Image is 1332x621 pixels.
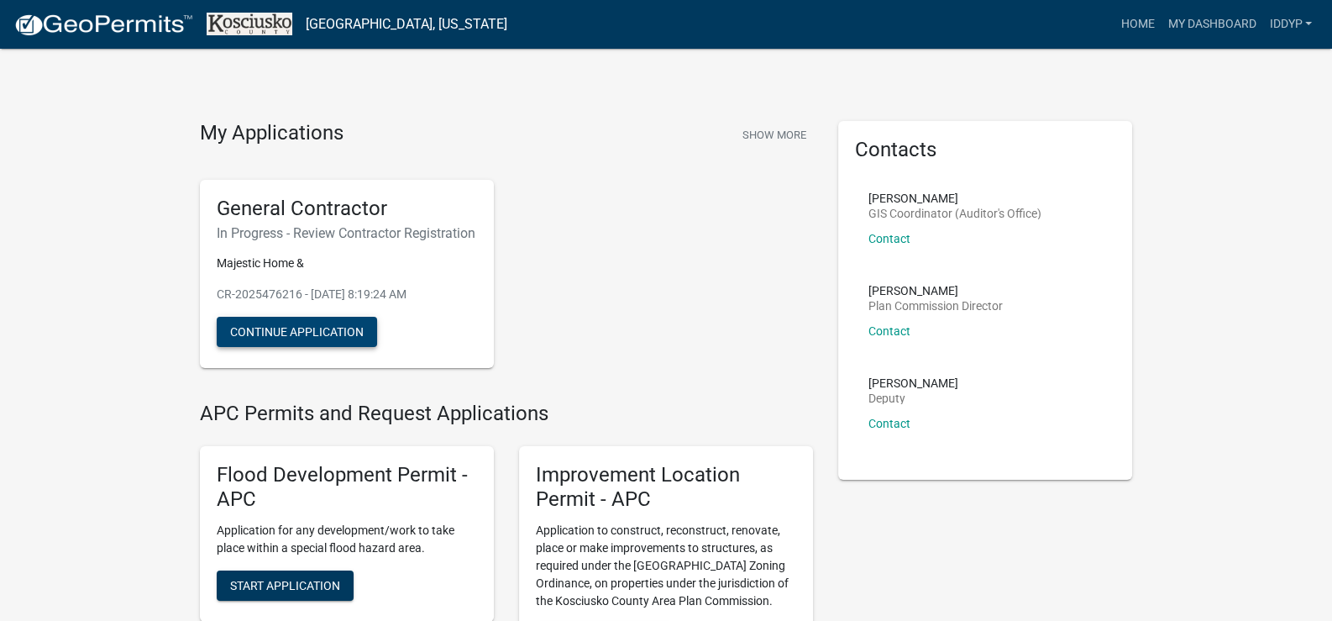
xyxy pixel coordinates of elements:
button: Continue Application [217,317,377,347]
a: My Dashboard [1161,8,1262,40]
p: [PERSON_NAME] [868,285,1003,297]
h5: General Contractor [217,197,477,221]
a: [GEOGRAPHIC_DATA], [US_STATE] [306,10,507,39]
h5: Improvement Location Permit - APC [536,463,796,512]
a: Contact [868,417,910,430]
span: Start Application [230,578,340,592]
p: [PERSON_NAME] [868,377,958,389]
h6: In Progress - Review Contractor Registration [217,225,477,241]
h4: My Applications [200,121,343,146]
h5: Contacts [855,138,1115,162]
p: Application for any development/work to take place within a special flood hazard area. [217,522,477,557]
h5: Flood Development Permit - APC [217,463,477,512]
p: Application to construct, reconstruct, renovate, place or make improvements to structures, as req... [536,522,796,610]
p: GIS Coordinator (Auditor's Office) [868,208,1041,219]
p: CR-2025476216 - [DATE] 8:19:24 AM [217,286,477,303]
img: Kosciusko County, Indiana [207,13,292,35]
p: Deputy [868,392,958,404]
a: Contact [868,232,910,245]
p: Plan Commission Director [868,300,1003,312]
button: Show More [736,121,813,149]
a: Contact [868,324,910,338]
h4: APC Permits and Request Applications [200,402,813,426]
a: IddyP [1262,8,1319,40]
p: [PERSON_NAME] [868,192,1041,204]
a: Home [1114,8,1161,40]
button: Start Application [217,571,354,601]
p: Majestic Home & [217,255,477,272]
